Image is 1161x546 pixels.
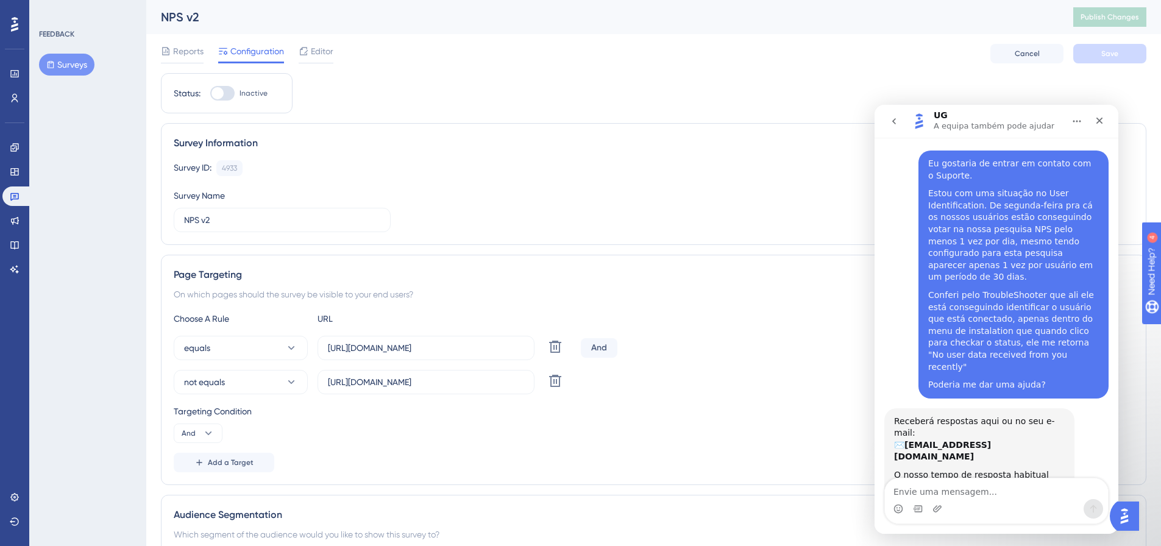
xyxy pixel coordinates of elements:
button: Save [1073,44,1146,63]
span: not equals [184,375,225,389]
span: Cancel [1015,49,1040,58]
div: Targeting Condition [174,404,1134,419]
div: 4 [85,6,88,16]
button: Publish Changes [1073,7,1146,27]
input: yourwebsite.com/path [328,341,524,355]
span: Add a Target [208,458,254,467]
div: Survey Information [174,136,1134,151]
div: And [581,338,617,358]
button: Add a Target [174,453,274,472]
span: Configuration [230,44,284,58]
div: URL [318,311,452,326]
div: NPS v2 [161,9,1043,26]
div: Survey ID: [174,160,211,176]
button: equals [174,336,308,360]
span: Publish Changes [1081,12,1139,22]
span: And [182,428,196,438]
button: Cancel [990,44,1063,63]
div: On which pages should the survey be visible to your end users? [174,287,1134,302]
div: 4933 [222,163,237,173]
span: Inactive [240,88,268,98]
button: And [174,424,222,443]
div: Which segment of the audience would you like to show this survey to? [174,527,1134,542]
div: Page Targeting [174,268,1134,282]
span: Need Help? [29,3,76,18]
span: Reports [173,44,204,58]
span: Save [1101,49,1118,58]
div: FEEDBACK [39,29,74,39]
iframe: Intercom live chat [875,105,1118,534]
div: Survey Name [174,188,225,203]
input: Type your Survey name [184,213,380,227]
div: Audience Segmentation [174,508,1134,522]
input: yourwebsite.com/path [328,375,524,389]
iframe: UserGuiding AI Assistant Launcher [1110,498,1146,534]
span: equals [184,341,210,355]
button: Surveys [39,54,94,76]
span: Editor [311,44,333,58]
div: Status: [174,86,201,101]
button: not equals [174,370,308,394]
div: Choose A Rule [174,311,308,326]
